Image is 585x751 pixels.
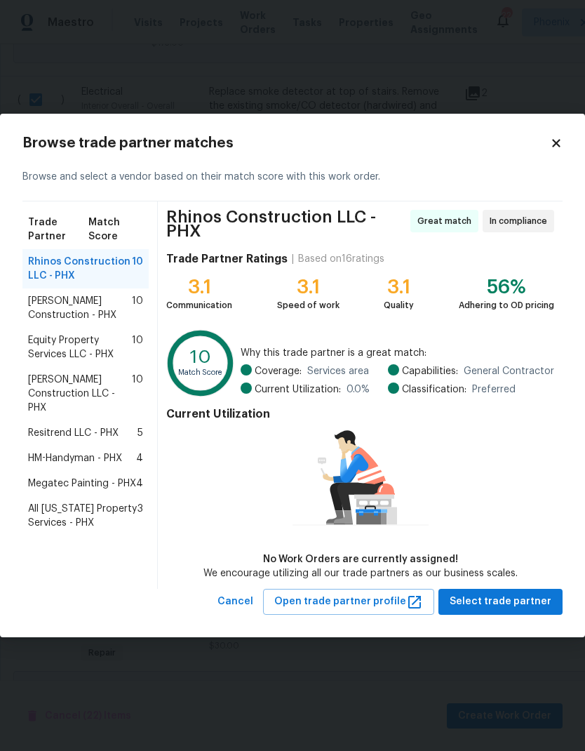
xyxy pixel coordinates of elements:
div: 3.1 [277,280,339,294]
span: Match Score [88,215,143,244]
span: Megatec Painting - PHX [28,477,136,491]
span: Trade Partner [28,215,88,244]
div: Quality [384,298,414,312]
span: [PERSON_NAME] Construction - PHX [28,294,132,322]
span: Rhinos Construction LLC - PHX [166,210,406,238]
span: Cancel [217,593,253,611]
h4: Current Utilization [166,407,554,421]
div: We encourage utilizing all our trade partners as our business scales. [203,566,518,580]
span: 3 [137,502,143,530]
button: Select trade partner [438,589,563,615]
span: In compliance [490,214,553,228]
div: | [288,252,298,266]
span: 10 [132,294,143,322]
text: 10 [190,348,211,367]
div: Speed of work [277,298,339,312]
span: Services area [307,364,369,378]
span: 10 [132,373,143,415]
text: Match Score [178,368,223,376]
span: Capabilities: [402,364,458,378]
button: Open trade partner profile [263,589,434,615]
span: Great match [417,214,477,228]
div: Based on 16 ratings [298,252,384,266]
span: Why this trade partner is a great match: [241,346,554,360]
span: 10 [132,333,143,361]
div: Communication [166,298,232,312]
span: 5 [137,426,143,440]
span: Select trade partner [450,593,551,611]
div: 56% [459,280,554,294]
h2: Browse trade partner matches [22,136,550,150]
div: 3.1 [166,280,232,294]
span: 0.0 % [347,383,370,397]
span: All [US_STATE] Property Services - PHX [28,502,137,530]
div: 3.1 [384,280,414,294]
span: Open trade partner profile [274,593,423,611]
span: 4 [136,451,143,465]
span: Rhinos Construction LLC - PHX [28,255,132,283]
span: General Contractor [464,364,554,378]
span: HM-Handyman - PHX [28,451,122,465]
div: No Work Orders are currently assigned! [203,552,518,566]
span: Coverage: [255,364,302,378]
div: Browse and select a vendor based on their match score with this work order. [22,153,563,201]
h4: Trade Partner Ratings [166,252,288,266]
span: Current Utilization: [255,383,341,397]
span: 4 [136,477,143,491]
span: Resitrend LLC - PHX [28,426,119,440]
span: 10 [132,255,143,283]
span: Equity Property Services LLC - PHX [28,333,132,361]
span: Preferred [472,383,516,397]
button: Cancel [212,589,259,615]
div: Adhering to OD pricing [459,298,554,312]
span: [PERSON_NAME] Construction LLC - PHX [28,373,132,415]
span: Classification: [402,383,466,397]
